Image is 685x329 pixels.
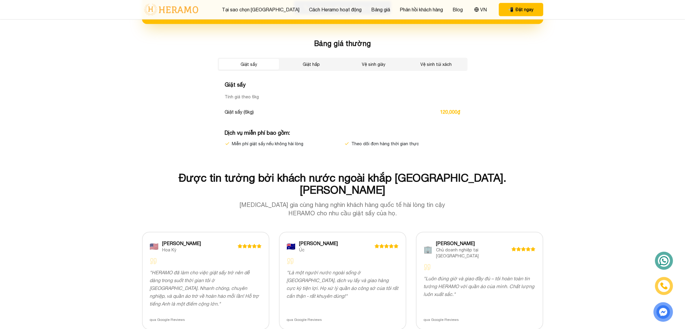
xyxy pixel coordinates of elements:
[162,240,238,247] div: [PERSON_NAME]
[400,6,443,13] a: Phản hồi khách hàng
[150,317,262,322] div: qua Google Reviews
[424,275,535,298] p: " Luôn đúng giờ và giao đầy đủ – tôi hoàn toàn tin tưởng HERAMO với quần áo của mình. Chất lượng ...
[656,278,672,294] a: phone-icon
[352,141,419,147] span: Theo dõi đơn hàng thời gian thực
[453,6,463,13] a: Blog
[225,129,460,137] h4: Dịch vụ miễn phí bao gồm :
[218,38,468,48] h3: Bảng giá thường
[225,108,254,115] span: Giặt sấy (6kg)
[219,59,279,70] button: Giặt sấy
[299,240,374,247] div: [PERSON_NAME]
[344,59,404,70] button: Vệ sinh giày
[508,7,514,13] span: phone
[162,247,238,253] div: Hoa Kỳ
[225,94,460,100] p: Tính giá theo 6kg
[516,7,534,13] span: Đặt ngay
[287,317,399,322] div: qua Google Reviews
[222,6,299,13] a: Tại sao chọn [GEOGRAPHIC_DATA]
[309,6,362,13] a: Cách Heramo hoạt động
[287,241,296,251] div: 🇦🇺
[436,247,511,259] div: Chủ doanh nghiệp tại [GEOGRAPHIC_DATA]
[225,81,460,89] h4: Giặt sấy
[436,240,511,247] div: [PERSON_NAME]
[440,108,460,115] span: 120,000₫
[281,59,341,70] button: Giặt hấp
[150,241,159,251] div: 🇺🇸
[232,141,304,147] span: Miễn phí giặt sấy nếu không hài lòng
[499,3,543,16] button: phone Đặt ngay
[472,6,489,14] button: VN
[406,59,466,70] button: Vệ sinh túi xách
[287,269,399,300] p: " Là một người nước ngoài sống ở [GEOGRAPHIC_DATA], dịch vụ lấy và giao hàng cực kỳ tiện lợi. Họ ...
[227,201,458,217] p: [MEDICAL_DATA] gia cùng hàng nghìn khách hàng quốc tế hài lòng tin cậy HERAMO cho nhu cầu giặt sấ...
[150,269,262,308] p: " HERAMO đã làm cho việc giặt sấy trở nên dễ dàng trong suốt thời gian tôi ở [GEOGRAPHIC_DATA]. N...
[299,247,374,253] div: Úc
[142,3,200,16] img: logo-with-text.png
[371,6,390,13] a: Bảng giá
[424,317,535,322] div: qua Google Reviews
[424,244,433,254] div: 🏢
[142,172,543,196] h2: Được tin tưởng bởi khách nước ngoài khắp [GEOGRAPHIC_DATA]. [PERSON_NAME]
[660,282,668,290] img: phone-icon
